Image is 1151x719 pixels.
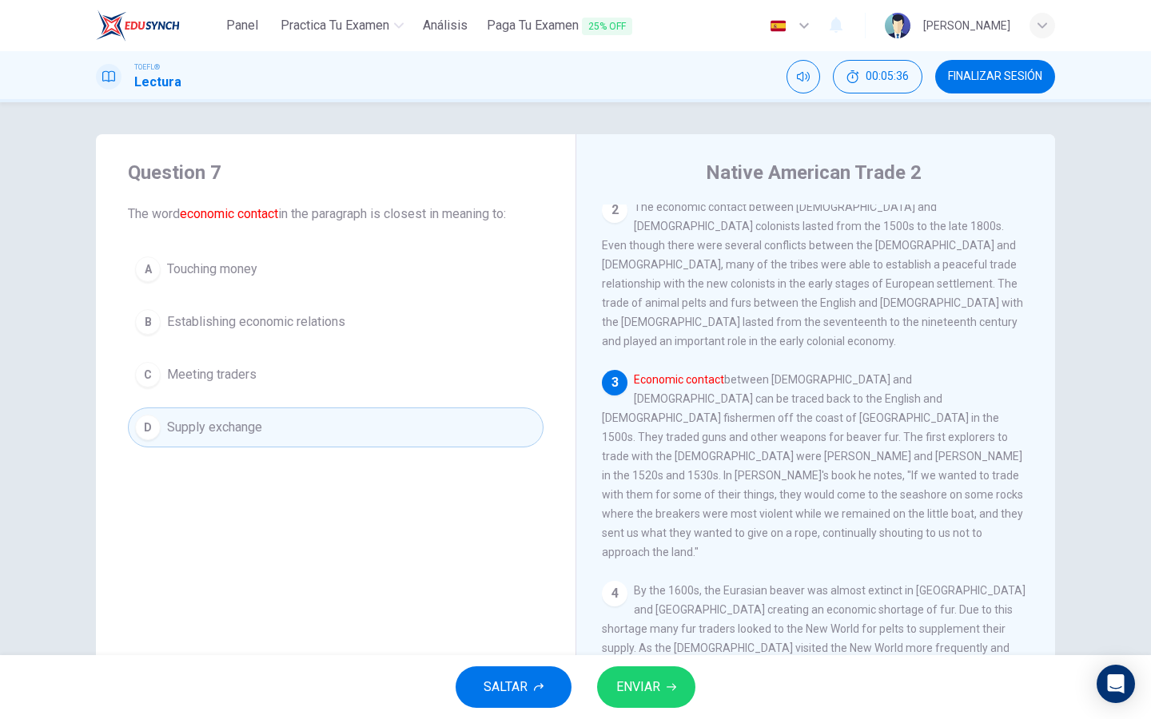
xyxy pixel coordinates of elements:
div: Open Intercom Messenger [1097,665,1135,703]
button: Practica tu examen [274,11,410,40]
h4: Question 7 [128,160,544,185]
h1: Lectura [134,73,181,92]
span: between [DEMOGRAPHIC_DATA] and [DEMOGRAPHIC_DATA] can be traced back to the English and [DEMOGRAP... [602,373,1023,558]
div: 3 [602,370,627,395]
button: BEstablishing economic relations [128,302,544,342]
font: economic contact [180,206,278,221]
div: Silenciar [787,60,820,93]
span: TOEFL® [134,62,160,73]
div: B [135,309,161,335]
button: Análisis [416,11,474,40]
span: 25% OFF [582,18,632,35]
img: Profile picture [885,13,910,38]
a: Análisis [416,11,474,41]
div: C [135,362,161,387]
img: EduSynch logo [96,10,180,42]
div: [PERSON_NAME] [923,16,1010,35]
span: The word in the paragraph is closest in meaning to: [128,205,544,224]
span: Paga Tu Examen [487,16,632,36]
button: ATouching money [128,249,544,289]
span: Establishing economic relations [167,312,345,332]
div: 4 [602,581,627,606]
div: D [135,415,161,440]
span: ENVIAR [616,676,660,698]
button: DSupply exchange [128,407,544,447]
span: Meeting traders [167,365,257,384]
button: Paga Tu Examen25% OFF [480,11,639,41]
button: 00:05:36 [833,60,922,93]
button: ENVIAR [597,666,695,708]
button: FINALIZAR SESIÓN [935,60,1055,93]
button: SALTAR [456,666,572,708]
span: Panel [226,16,258,35]
h4: Native American Trade 2 [706,160,922,185]
a: Panel [217,11,268,41]
button: CMeeting traders [128,355,544,395]
span: Supply exchange [167,418,262,437]
span: Touching money [167,260,257,279]
div: Ocultar [833,60,922,93]
button: Panel [217,11,268,40]
img: es [768,20,788,32]
a: EduSynch logo [96,10,217,42]
span: Practica tu examen [281,16,389,35]
div: 2 [602,197,627,223]
div: A [135,256,161,282]
span: 00:05:36 [866,70,909,83]
span: Análisis [423,16,468,35]
span: FINALIZAR SESIÓN [948,70,1042,83]
font: Economic contact [634,373,724,386]
span: SALTAR [484,676,528,698]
